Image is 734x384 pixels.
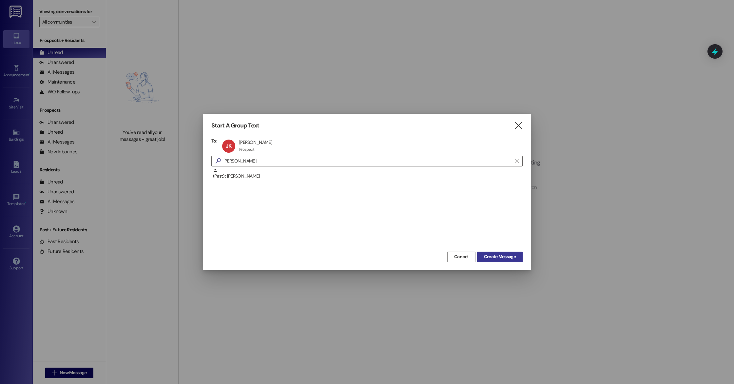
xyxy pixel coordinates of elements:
button: Cancel [447,252,475,262]
i:  [514,122,523,129]
h3: To: [211,138,217,144]
span: JK [226,143,231,149]
div: (Past) : [PERSON_NAME] [213,168,523,180]
button: Clear text [512,156,522,166]
div: [PERSON_NAME] [239,139,272,145]
i:  [515,159,519,164]
h3: Start A Group Text [211,122,259,129]
span: Create Message [484,253,516,260]
button: Create Message [477,252,523,262]
span: Cancel [454,253,469,260]
div: (Past) : [PERSON_NAME] [211,168,523,184]
i:  [213,158,223,164]
input: Search for any contact or apartment [223,157,512,166]
div: Prospect [239,147,254,152]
